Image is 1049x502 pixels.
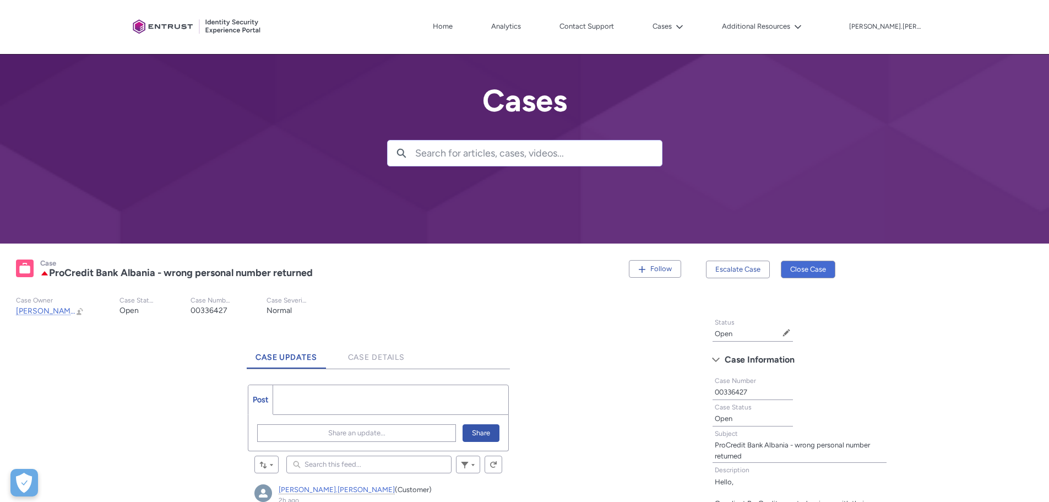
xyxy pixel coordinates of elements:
p: [PERSON_NAME].[PERSON_NAME] [849,23,921,31]
lightning-formatted-text: Open [119,306,139,315]
span: Case Updates [256,353,317,362]
span: Case Status [715,403,752,411]
button: Escalate Case [706,261,770,278]
a: Case Details [339,338,414,369]
button: Additional Resources [719,18,805,35]
div: Cookie Preferences [10,469,38,496]
lightning-formatted-text: 00336427 [191,306,227,315]
lightning-formatted-text: Open [715,330,732,338]
a: Analytics, opens in new tab [488,18,524,35]
button: User Profile alexandru.tudor [849,20,921,31]
button: Case Information [706,351,893,369]
a: Contact Support [557,18,617,35]
button: Edit Status [782,328,791,337]
span: Case Number [715,377,756,385]
span: Share [472,425,490,441]
records-entity-label: Case [40,259,56,267]
span: [PERSON_NAME].nangla [16,306,102,316]
lightning-formatted-text: Normal [267,306,292,315]
button: Open Preferences [10,469,38,496]
a: Home [430,18,455,35]
span: Case Details [348,353,405,362]
div: Chatter Publisher [248,385,509,451]
p: Case Number [191,296,231,305]
lightning-formatted-text: Open [715,414,732,423]
lightning-icon: Escalated [40,268,49,278]
input: Search for articles, cases, videos... [415,141,662,166]
a: Case Updates [247,338,326,369]
p: Case Owner [16,296,84,305]
button: Cases [650,18,686,35]
lightning-formatted-text: ProCredit Bank Albania - wrong personal number returned [715,441,870,460]
a: Post [248,385,273,414]
lightning-formatted-text: 00336427 [715,388,747,396]
button: Share an update... [257,424,456,442]
button: Change Owner [75,306,84,316]
span: Subject [715,430,738,438]
span: Post [253,395,268,404]
span: Follow [650,265,672,273]
button: Close Case [781,261,835,278]
button: Share [463,424,499,442]
span: Status [715,319,735,326]
lightning-formatted-text: ProCredit Bank Albania - wrong personal number returned [49,267,313,279]
h2: Cases [387,84,662,118]
p: Case Severity [267,296,307,305]
button: Search [388,141,415,166]
p: Case Status [119,296,155,305]
span: Case Information [725,352,795,368]
span: Share an update... [328,425,385,441]
button: Follow [629,260,681,278]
